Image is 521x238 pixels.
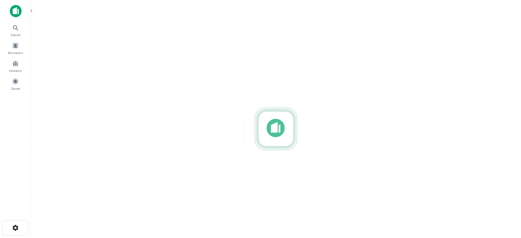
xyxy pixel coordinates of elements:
span: Borrowers [8,50,23,55]
span: Contacts [9,68,22,73]
span: Search [10,32,21,37]
a: Borrowers [2,40,29,56]
a: Contacts [2,58,29,74]
a: Saved [2,76,29,92]
iframe: Chat Widget [490,189,521,218]
a: Search [2,22,29,39]
img: capitalize-icon.png [10,5,22,17]
span: Saved [11,86,20,91]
